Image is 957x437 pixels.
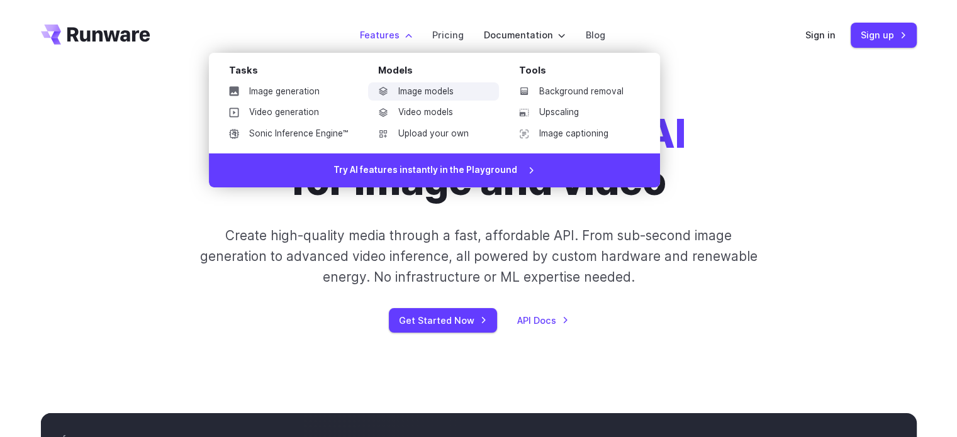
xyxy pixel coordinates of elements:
a: Try AI features instantly in the Playground [209,153,660,187]
div: Tools [519,63,640,82]
a: Upscaling [509,103,640,122]
a: Image generation [219,82,358,101]
a: Blog [586,28,605,42]
label: Features [360,28,412,42]
a: Sign up [851,23,917,47]
a: Go to / [41,25,150,45]
a: Background removal [509,82,640,101]
a: Pricing [432,28,464,42]
a: Sonic Inference Engine™ [219,124,358,143]
a: API Docs [517,313,569,328]
a: Get Started Now [389,308,497,333]
a: Video generation [219,103,358,122]
div: Tasks [229,63,358,82]
label: Documentation [484,28,566,42]
a: Sign in [805,28,836,42]
a: Video models [368,103,499,122]
a: Upload your own [368,124,499,143]
div: Models [378,63,499,82]
a: Image models [368,82,499,101]
p: Create high-quality media through a fast, affordable API. From sub-second image generation to adv... [198,225,759,288]
a: Image captioning [509,124,640,143]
